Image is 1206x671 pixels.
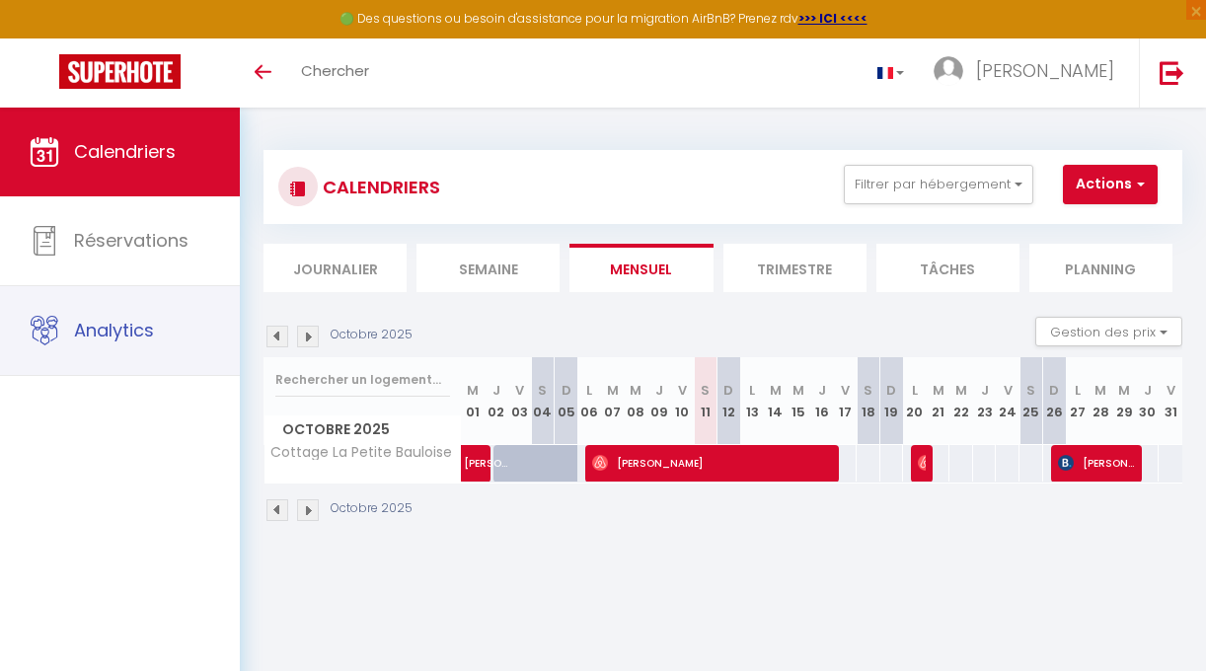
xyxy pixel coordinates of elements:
[934,56,963,86] img: ...
[818,381,826,400] abbr: J
[1029,244,1172,292] li: Planning
[1090,357,1113,445] th: 28
[918,444,926,482] span: [PERSON_NAME]
[586,381,592,400] abbr: L
[267,445,452,460] span: Cottage La Petite Bauloise
[981,381,989,400] abbr: J
[74,228,188,253] span: Réservations
[810,357,834,445] th: 16
[485,357,508,445] th: 02
[1043,357,1067,445] th: 26
[264,415,461,444] span: Octobre 2025
[655,381,663,400] abbr: J
[569,244,713,292] li: Mensuel
[694,357,717,445] th: 11
[624,357,647,445] th: 08
[787,357,810,445] th: 15
[1112,357,1136,445] th: 29
[927,357,950,445] th: 21
[792,381,804,400] abbr: M
[74,318,154,342] span: Analytics
[607,381,619,400] abbr: M
[880,357,904,445] th: 19
[264,244,407,292] li: Journalier
[531,357,555,445] th: 04
[74,139,176,164] span: Calendriers
[996,357,1019,445] th: 24
[462,357,486,445] th: 01
[555,357,578,445] th: 05
[844,165,1033,204] button: Filtrer par hébergement
[1136,357,1160,445] th: 30
[857,357,880,445] th: 18
[841,381,850,400] abbr: V
[912,381,918,400] abbr: L
[1063,165,1158,204] button: Actions
[492,381,500,400] abbr: J
[630,381,641,400] abbr: M
[318,165,440,209] h3: CALENDRIERS
[331,326,413,344] p: Octobre 2025
[1004,381,1013,400] abbr: V
[749,381,755,400] abbr: L
[949,357,973,445] th: 22
[647,357,671,445] th: 09
[1049,381,1059,400] abbr: D
[286,38,384,108] a: Chercher
[973,357,997,445] th: 23
[764,357,788,445] th: 14
[1075,381,1081,400] abbr: L
[671,357,695,445] th: 10
[864,381,872,400] abbr: S
[723,244,867,292] li: Trimestre
[919,38,1139,108] a: ... [PERSON_NAME]
[538,381,547,400] abbr: S
[740,357,764,445] th: 13
[464,434,509,472] span: [PERSON_NAME]
[1019,357,1043,445] th: 25
[454,445,478,483] a: [PERSON_NAME]
[976,58,1114,83] span: [PERSON_NAME]
[59,54,181,89] img: Super Booking
[933,381,944,400] abbr: M
[1066,357,1090,445] th: 27
[770,381,782,400] abbr: M
[1118,381,1130,400] abbr: M
[701,381,710,400] abbr: S
[903,357,927,445] th: 20
[601,357,625,445] th: 07
[275,362,450,398] input: Rechercher un logement...
[508,357,532,445] th: 03
[467,381,479,400] abbr: M
[834,357,858,445] th: 17
[562,381,571,400] abbr: D
[1058,444,1137,482] span: [PERSON_NAME]
[717,357,741,445] th: 12
[798,10,867,27] a: >>> ICI <<<<
[1159,357,1182,445] th: 31
[678,381,687,400] abbr: V
[1144,381,1152,400] abbr: J
[1160,60,1184,85] img: logout
[876,244,1019,292] li: Tâches
[515,381,524,400] abbr: V
[886,381,896,400] abbr: D
[955,381,967,400] abbr: M
[592,444,837,482] span: [PERSON_NAME]
[1094,381,1106,400] abbr: M
[416,244,560,292] li: Semaine
[301,60,369,81] span: Chercher
[1167,381,1175,400] abbr: V
[1035,317,1182,346] button: Gestion des prix
[723,381,733,400] abbr: D
[331,499,413,518] p: Octobre 2025
[1026,381,1035,400] abbr: S
[577,357,601,445] th: 06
